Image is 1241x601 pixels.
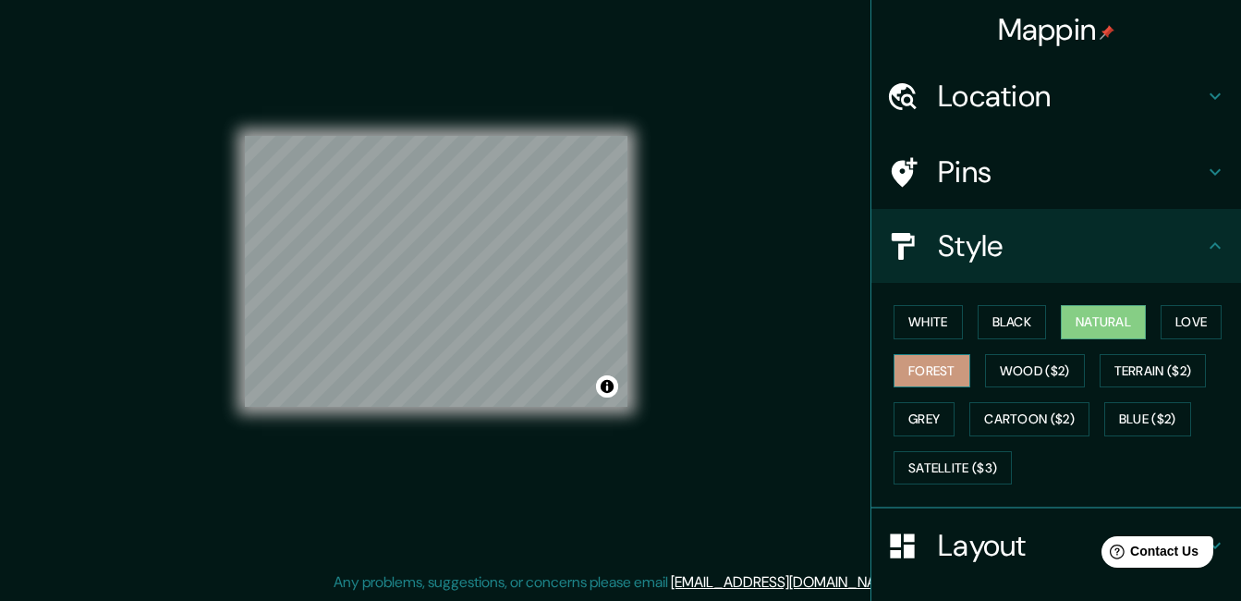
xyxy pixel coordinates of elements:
[894,354,970,388] button: Forest
[969,402,1089,436] button: Cartoon ($2)
[894,402,955,436] button: Grey
[938,78,1204,115] h4: Location
[998,11,1115,48] h4: Mappin
[1077,529,1221,581] iframe: Help widget launcher
[245,136,627,407] canvas: Map
[334,571,902,594] p: Any problems, suggestions, or concerns please email .
[894,305,963,339] button: White
[671,572,899,592] a: [EMAIL_ADDRESS][DOMAIN_NAME]
[596,375,618,398] button: Toggle attribution
[871,135,1241,209] div: Pins
[1061,305,1146,339] button: Natural
[985,354,1085,388] button: Wood ($2)
[938,153,1204,190] h4: Pins
[1100,25,1114,40] img: pin-icon.png
[894,451,1012,485] button: Satellite ($3)
[1100,354,1207,388] button: Terrain ($2)
[1161,305,1222,339] button: Love
[938,227,1204,264] h4: Style
[871,59,1241,133] div: Location
[978,305,1047,339] button: Black
[871,509,1241,583] div: Layout
[871,209,1241,283] div: Style
[938,527,1204,564] h4: Layout
[1104,402,1191,436] button: Blue ($2)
